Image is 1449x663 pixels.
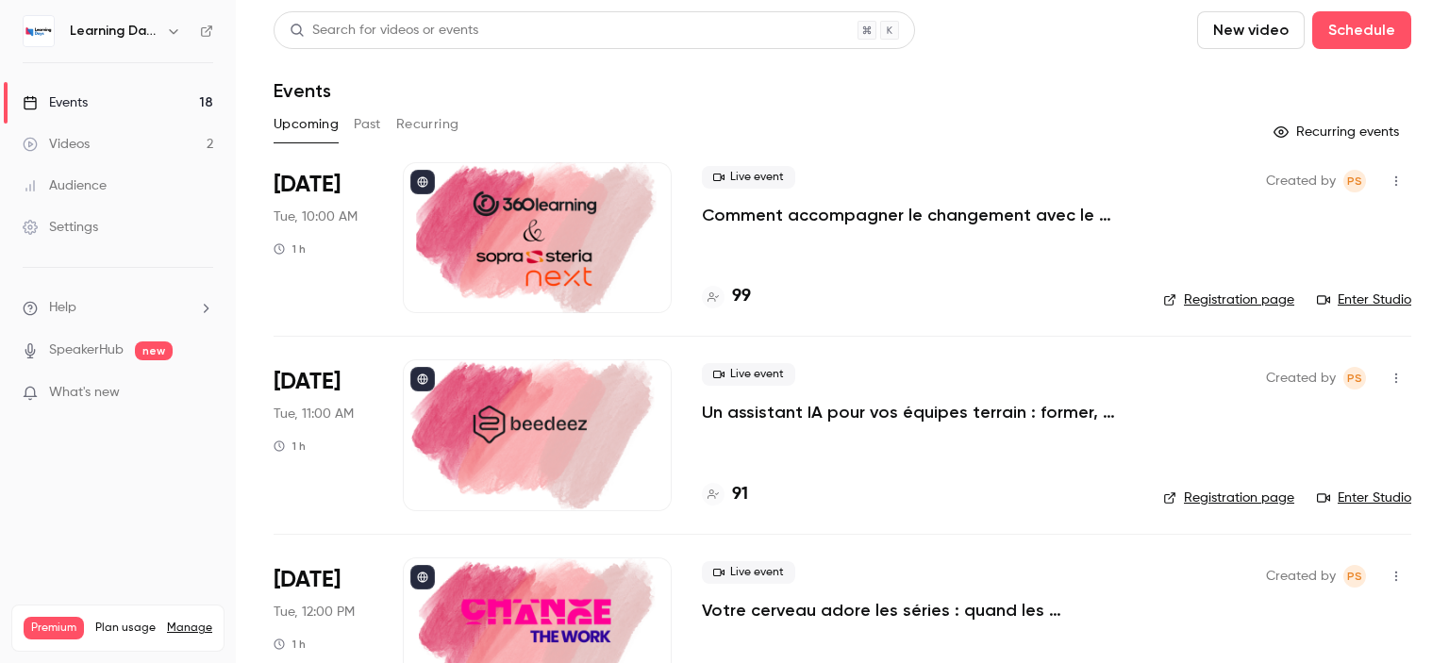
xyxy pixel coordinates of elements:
[274,637,306,652] div: 1 h
[23,176,107,195] div: Audience
[702,363,795,386] span: Live event
[1343,170,1366,192] span: Prad Selvarajah
[274,367,341,397] span: [DATE]
[23,218,98,237] div: Settings
[76,109,92,124] img: tab_domain_overview_orange.svg
[274,359,373,510] div: Oct 7 Tue, 11:00 AM (Europe/Paris)
[23,93,88,112] div: Events
[235,111,289,124] div: Mots-clés
[30,30,45,45] img: logo_orange.svg
[702,204,1133,226] a: Comment accompagner le changement avec le skills-based learning ?
[49,298,76,318] span: Help
[274,603,355,622] span: Tue, 12:00 PM
[1266,170,1336,192] span: Created by
[1163,290,1294,309] a: Registration page
[24,617,84,639] span: Premium
[1343,565,1366,588] span: Prad Selvarajah
[1317,290,1411,309] a: Enter Studio
[732,482,748,507] h4: 91
[49,49,213,64] div: Domaine: [DOMAIN_NAME]
[135,341,173,360] span: new
[97,111,145,124] div: Domaine
[24,16,54,46] img: Learning Days
[702,599,1133,622] a: Votre cerveau adore les séries : quand les neurosciences rencontrent la formation
[274,241,306,257] div: 1 h
[702,561,795,584] span: Live event
[23,298,213,318] li: help-dropdown-opener
[702,401,1133,423] a: Un assistant IA pour vos équipes terrain : former, accompagner et transformer l’expérience apprenant
[274,439,306,454] div: 1 h
[702,284,751,309] a: 99
[1312,11,1411,49] button: Schedule
[1197,11,1305,49] button: New video
[354,109,381,140] button: Past
[732,284,751,309] h4: 99
[274,565,341,595] span: [DATE]
[1343,367,1366,390] span: Prad Selvarajah
[95,621,156,636] span: Plan usage
[274,170,341,200] span: [DATE]
[274,109,339,140] button: Upcoming
[1266,565,1336,588] span: Created by
[1317,489,1411,507] a: Enter Studio
[274,405,354,423] span: Tue, 11:00 AM
[70,22,158,41] h6: Learning Days
[214,109,229,124] img: tab_keywords_by_traffic_grey.svg
[1266,367,1336,390] span: Created by
[1347,170,1362,192] span: PS
[1347,367,1362,390] span: PS
[396,109,459,140] button: Recurring
[23,135,90,154] div: Videos
[53,30,92,45] div: v 4.0.25
[191,385,213,402] iframe: Noticeable Trigger
[167,621,212,636] a: Manage
[274,207,358,226] span: Tue, 10:00 AM
[30,49,45,64] img: website_grey.svg
[274,162,373,313] div: Oct 7 Tue, 10:00 AM (Europe/Paris)
[290,21,478,41] div: Search for videos or events
[1163,489,1294,507] a: Registration page
[702,166,795,189] span: Live event
[1347,565,1362,588] span: PS
[49,340,124,360] a: SpeakerHub
[702,482,748,507] a: 91
[49,383,120,403] span: What's new
[1265,117,1411,147] button: Recurring events
[274,79,331,102] h1: Events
